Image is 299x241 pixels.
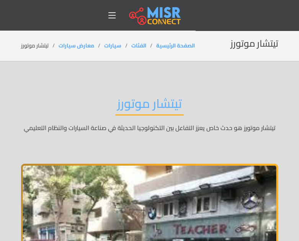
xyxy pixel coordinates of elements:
[131,41,146,50] a: الفئات
[104,41,121,50] a: سيارات
[230,38,278,49] h2: تيتشار موتورز
[21,123,278,132] p: تيتشار موتورز هو حدث خاص يعزز التفاعل بين التكنولوجيا الحديثة في صناعة السيارات والنظام التعليمي
[59,41,94,50] a: معارض سيارات
[115,96,184,116] h2: تيتشار موتورز
[156,41,195,50] a: الصفحة الرئيسية
[21,42,59,50] li: تيتشار موتورز
[129,6,180,25] img: main.misr_connect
